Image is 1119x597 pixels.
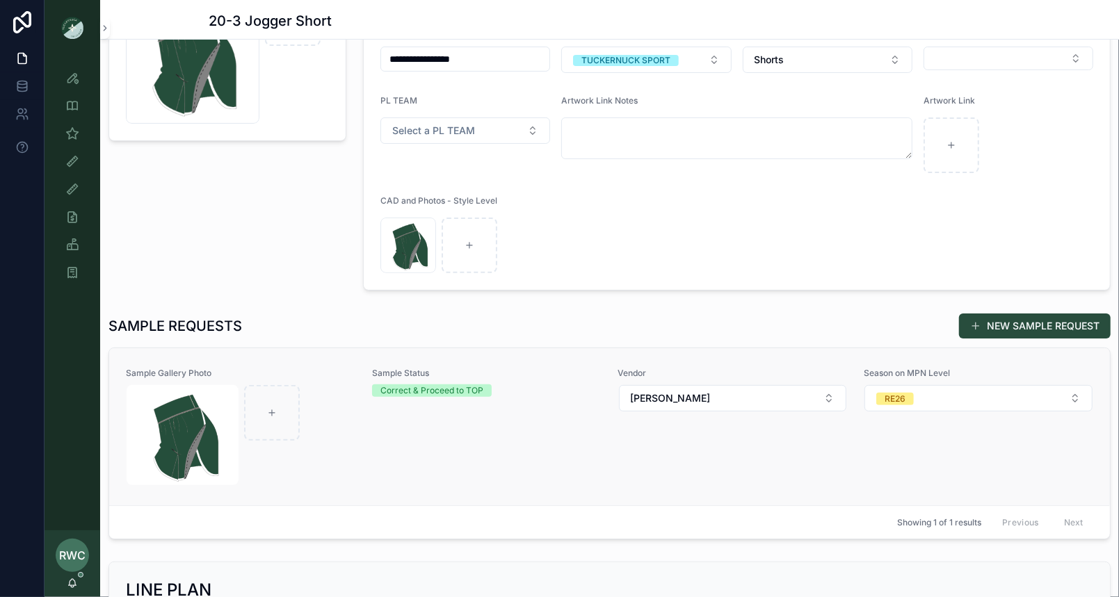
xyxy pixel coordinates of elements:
[755,53,784,67] span: Shorts
[108,316,242,336] h1: SAMPLE REQUESTS
[885,393,905,405] div: RE26
[561,47,731,73] button: Select Button
[372,368,602,379] span: Sample Status
[924,47,1093,70] button: Select Button
[631,391,711,405] span: [PERSON_NAME]
[561,95,638,106] span: Artwork Link Notes
[61,17,83,39] img: App logo
[581,55,670,66] div: TUCKERNUCK SPORT
[864,368,1093,379] span: Season on MPN Level
[45,56,100,303] div: scrollable content
[392,124,475,138] span: Select a PL TEAM
[109,348,1110,505] a: Sample Gallery PhotoScreenshot-2025-08-05-at-1.36.15-PM.pngSample StatusCorrect & Proceed to TOPV...
[209,11,332,31] h1: 20-3 Jogger Short
[864,385,1093,411] button: Select Button
[380,195,497,206] span: CAD and Photos - Style Level
[127,385,239,485] img: Screenshot-2025-08-05-at-1.36.15-PM.png
[897,517,981,528] span: Showing 1 of 1 results
[59,547,86,564] span: RWC
[924,95,975,106] span: Artwork Link
[380,95,417,106] span: PL TEAM
[959,313,1111,338] button: NEW SAMPLE REQUEST
[380,384,483,397] div: Correct & Proceed to TOP
[743,47,912,73] button: Select Button
[380,117,550,144] button: Select Button
[619,385,847,411] button: Select Button
[126,368,355,379] span: Sample Gallery Photo
[618,368,848,379] span: Vendor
